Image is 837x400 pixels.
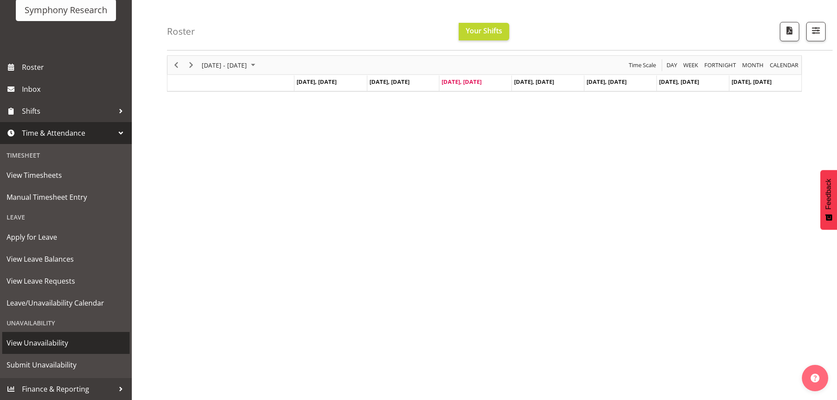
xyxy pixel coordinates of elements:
[741,60,765,71] button: Timeline Month
[200,60,259,71] button: September 01 - 07, 2025
[811,374,819,382] img: help-xxl-2.png
[682,60,700,71] button: Timeline Week
[7,169,125,182] span: View Timesheets
[2,164,130,186] a: View Timesheets
[2,332,130,354] a: View Unavailability
[442,78,482,86] span: [DATE], [DATE]
[22,382,114,396] span: Finance & Reporting
[25,4,107,17] div: Symphony Research
[703,60,738,71] button: Fortnight
[7,296,125,310] span: Leave/Unavailability Calendar
[7,336,125,350] span: View Unavailability
[666,60,678,71] span: Day
[659,78,699,86] span: [DATE], [DATE]
[627,60,658,71] button: Time Scale
[2,186,130,208] a: Manual Timesheet Entry
[7,358,125,371] span: Submit Unavailability
[628,60,657,71] span: Time Scale
[665,60,679,71] button: Timeline Day
[2,270,130,292] a: View Leave Requests
[167,26,195,36] h4: Roster
[825,179,833,209] span: Feedback
[7,274,125,288] span: View Leave Requests
[703,60,737,71] span: Fortnight
[22,105,114,118] span: Shifts
[2,226,130,248] a: Apply for Leave
[2,146,130,164] div: Timesheet
[7,191,125,204] span: Manual Timesheet Entry
[732,78,772,86] span: [DATE], [DATE]
[7,252,125,266] span: View Leave Balances
[22,126,114,140] span: Time & Attendance
[768,60,800,71] button: Month
[2,208,130,226] div: Leave
[459,23,509,40] button: Your Shifts
[170,60,182,71] button: Previous
[514,78,554,86] span: [DATE], [DATE]
[2,248,130,270] a: View Leave Balances
[7,231,125,244] span: Apply for Leave
[2,354,130,376] a: Submit Unavailability
[201,60,248,71] span: [DATE] - [DATE]
[820,170,837,230] button: Feedback - Show survey
[2,314,130,332] div: Unavailability
[806,22,826,41] button: Filter Shifts
[741,60,765,71] span: Month
[466,26,502,36] span: Your Shifts
[185,60,197,71] button: Next
[167,55,802,92] div: Timeline Week of September 3, 2025
[297,78,337,86] span: [DATE], [DATE]
[769,60,799,71] span: calendar
[169,56,184,74] div: Previous
[682,60,699,71] span: Week
[22,61,127,74] span: Roster
[370,78,409,86] span: [DATE], [DATE]
[184,56,199,74] div: Next
[587,78,627,86] span: [DATE], [DATE]
[780,22,799,41] button: Download a PDF of the roster according to the set date range.
[2,292,130,314] a: Leave/Unavailability Calendar
[22,83,127,96] span: Inbox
